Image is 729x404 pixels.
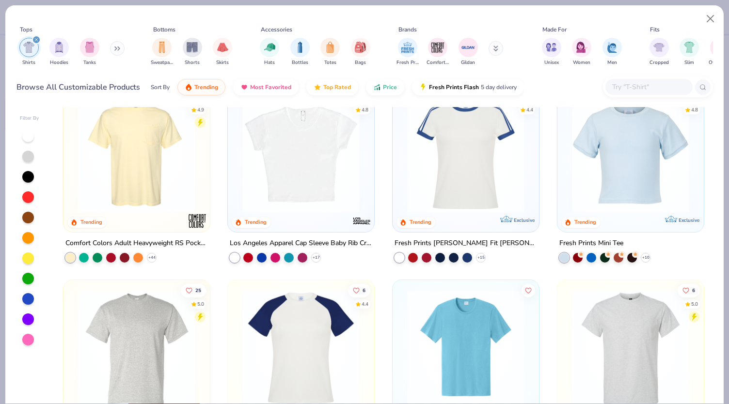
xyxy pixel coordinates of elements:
[260,38,279,66] div: filter for Hats
[602,38,622,66] button: filter button
[49,38,69,66] div: filter for Hoodies
[22,59,35,66] span: Shirts
[23,42,34,53] img: Shirts Image
[573,59,590,66] span: Women
[261,25,292,34] div: Accessories
[544,59,559,66] span: Unisex
[650,59,669,66] span: Cropped
[264,42,275,53] img: Hats Image
[20,25,32,34] div: Tops
[185,59,200,66] span: Shorts
[260,38,279,66] button: filter button
[546,42,557,53] img: Unisex Image
[607,59,617,66] span: Men
[325,42,335,53] img: Totes Image
[461,59,475,66] span: Gildan
[684,42,695,53] img: Slim Image
[650,38,669,66] div: filter for Cropped
[701,10,720,28] button: Close
[216,59,229,66] span: Skirts
[233,79,299,95] button: Most Favorited
[20,115,39,122] div: Filter By
[80,38,99,66] button: filter button
[323,83,351,91] span: Top Rated
[607,42,618,53] img: Men Image
[16,81,140,93] div: Browse All Customizable Products
[572,38,591,66] div: filter for Women
[576,42,587,53] img: Women Image
[684,59,694,66] span: Slim
[680,38,699,66] div: filter for Slim
[400,40,415,55] img: Fresh Prints Image
[542,25,567,34] div: Made For
[653,42,665,53] img: Cropped Image
[427,59,449,66] span: Comfort Colors
[80,38,99,66] div: filter for Tanks
[290,38,310,66] button: filter button
[459,38,478,66] div: filter for Gildan
[542,38,561,66] div: filter for Unisex
[366,79,404,95] button: Price
[153,25,175,34] div: Bottoms
[650,25,660,34] div: Fits
[429,83,479,91] span: Fresh Prints Flash
[430,40,445,55] img: Comfort Colors Image
[320,38,340,66] button: filter button
[324,59,336,66] span: Totes
[187,42,198,53] img: Shorts Image
[412,79,524,95] button: Fresh Prints Flash5 day delivery
[250,83,291,91] span: Most Favorited
[185,83,192,91] img: trending.gif
[461,40,475,55] img: Gildan Image
[157,42,167,53] img: Sweatpants Image
[351,38,370,66] div: filter for Bags
[151,59,173,66] span: Sweatpants
[680,38,699,66] button: filter button
[177,79,225,95] button: Trending
[151,38,173,66] div: filter for Sweatpants
[292,59,308,66] span: Bottles
[572,38,591,66] button: filter button
[213,38,232,66] div: filter for Skirts
[295,42,305,53] img: Bottles Image
[398,25,417,34] div: Brands
[396,38,419,66] div: filter for Fresh Prints
[19,38,39,66] button: filter button
[351,38,370,66] button: filter button
[194,83,218,91] span: Trending
[217,42,228,53] img: Skirts Image
[290,38,310,66] div: filter for Bottles
[355,42,365,53] img: Bags Image
[602,38,622,66] div: filter for Men
[183,38,202,66] div: filter for Shorts
[151,38,173,66] button: filter button
[542,38,561,66] button: filter button
[314,83,321,91] img: TopRated.gif
[84,42,95,53] img: Tanks Image
[427,38,449,66] div: filter for Comfort Colors
[355,59,366,66] span: Bags
[49,38,69,66] button: filter button
[427,38,449,66] button: filter button
[264,59,275,66] span: Hats
[19,38,39,66] div: filter for Shirts
[419,83,427,91] img: flash.gif
[481,82,517,93] span: 5 day delivery
[151,83,170,92] div: Sort By
[183,38,202,66] button: filter button
[611,81,686,93] input: Try "T-Shirt"
[396,59,419,66] span: Fresh Prints
[650,38,669,66] button: filter button
[50,59,68,66] span: Hoodies
[240,83,248,91] img: most_fav.gif
[320,38,340,66] div: filter for Totes
[383,83,397,91] span: Price
[306,79,358,95] button: Top Rated
[213,38,232,66] button: filter button
[459,38,478,66] button: filter button
[83,59,96,66] span: Tanks
[396,38,419,66] button: filter button
[54,42,64,53] img: Hoodies Image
